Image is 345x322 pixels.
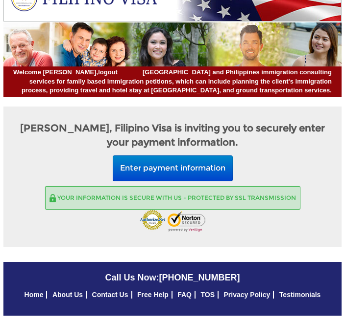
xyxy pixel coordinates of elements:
a: TOS [200,291,215,299]
a: FAQ [177,291,192,299]
a: Contact Us [92,291,128,299]
strong: [PERSON_NAME], Filipino Visa is inviting you to securely enter your payment information. [20,122,325,148]
a: [PHONE_NUMBER] [159,273,240,282]
span: [GEOGRAPHIC_DATA] and Philippines immigration consulting services for family based immigration pe... [13,68,332,95]
img: Norton Scured [168,211,205,232]
span: Welcome [PERSON_NAME], [13,68,118,77]
a: logout [98,68,118,76]
button: Enter payment information [113,155,233,181]
img: Authorize [140,210,166,233]
span: Call Us Now: [105,273,240,282]
a: Home [25,291,44,299]
a: Free Help [137,291,169,299]
a: About Us [52,291,83,299]
span: Your information is secure with us - Protected by SSL transmission [57,194,296,201]
img: Secure [49,194,56,202]
a: Privacy Policy [223,291,270,299]
a: Testimonials [279,291,321,299]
